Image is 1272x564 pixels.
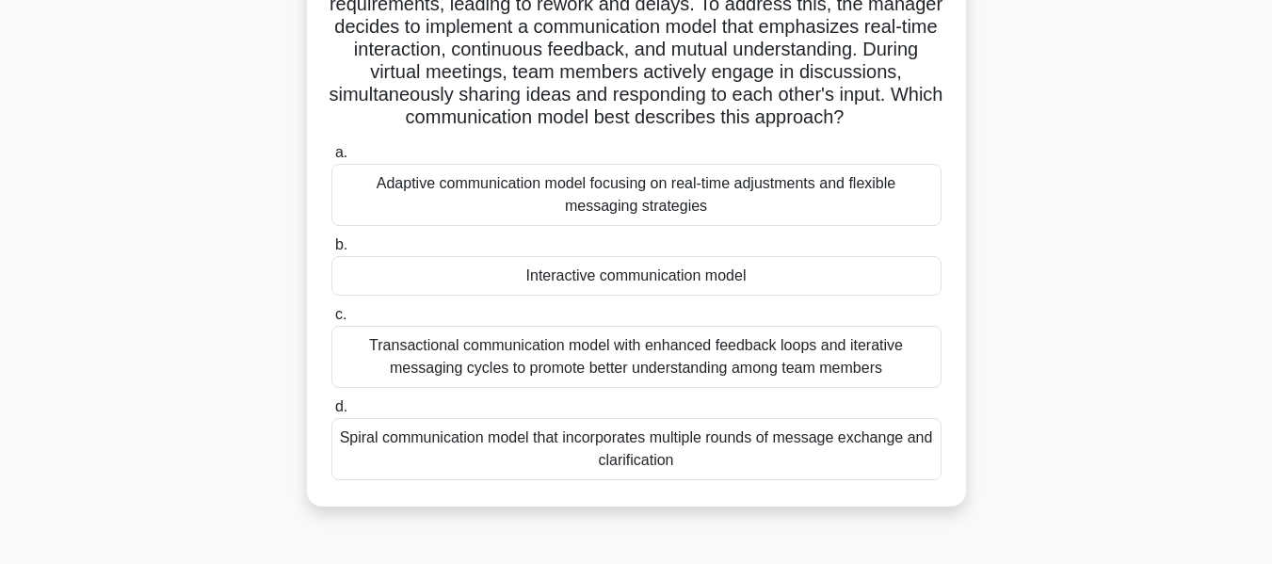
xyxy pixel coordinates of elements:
div: Transactional communication model with enhanced feedback loops and iterative messaging cycles to ... [331,326,942,388]
span: a. [335,144,347,160]
span: d. [335,398,347,414]
div: Spiral communication model that incorporates multiple rounds of message exchange and clarification [331,418,942,480]
div: Adaptive communication model focusing on real-time adjustments and flexible messaging strategies [331,164,942,226]
span: b. [335,236,347,252]
div: Interactive communication model [331,256,942,296]
span: c. [335,306,346,322]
